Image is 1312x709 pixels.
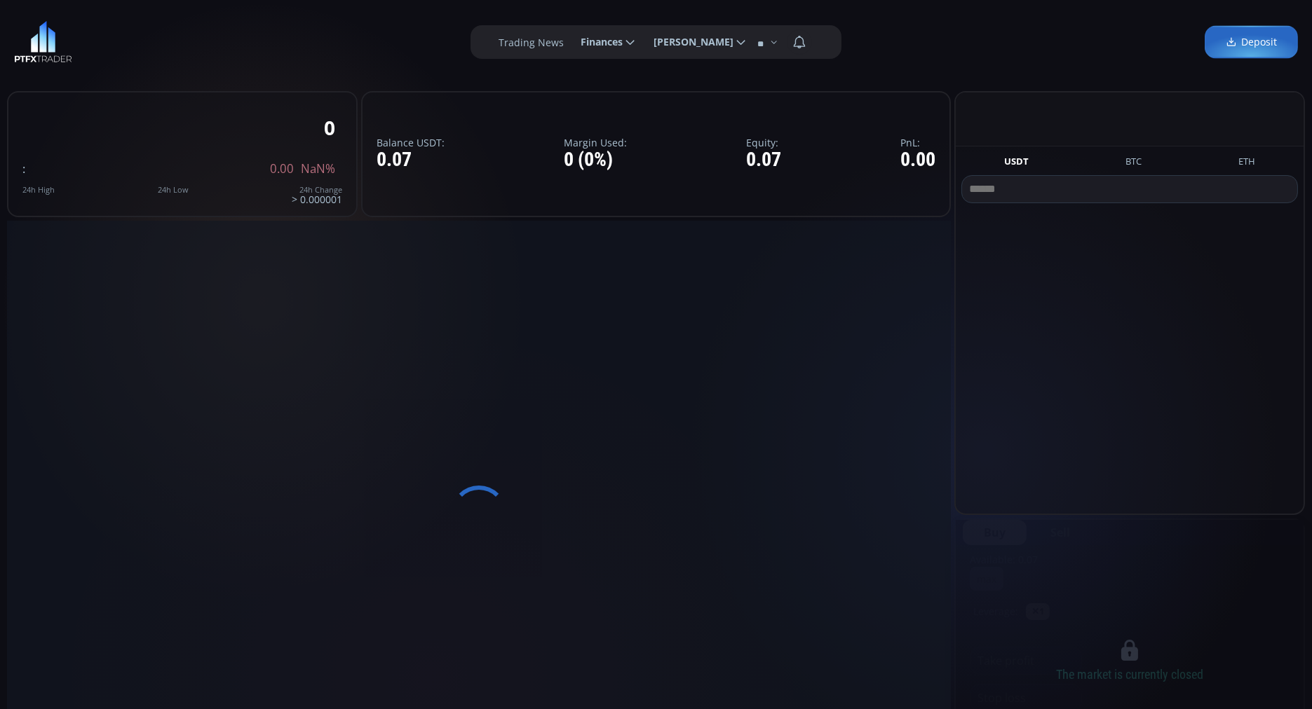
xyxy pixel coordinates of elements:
[900,137,935,148] label: PnL:
[1205,26,1298,59] a: Deposit
[377,137,445,148] label: Balance USDT:
[324,117,335,139] div: 0
[22,186,55,194] div: 24h High
[270,163,294,175] span: 0.00
[999,155,1034,172] button: USDT
[158,186,189,194] div: 24h Low
[301,163,335,175] span: NaN%
[292,186,342,205] div: > 0.000001
[1226,35,1277,50] span: Deposit
[571,28,623,56] span: Finances
[644,28,733,56] span: [PERSON_NAME]
[1233,155,1261,172] button: ETH
[564,137,627,148] label: Margin Used:
[292,186,342,194] div: 24h Change
[499,35,564,50] label: Trading News
[746,149,781,171] div: 0.07
[22,160,25,177] span: :
[564,149,627,171] div: 0 (0%)
[900,149,935,171] div: 0.00
[14,21,72,63] img: LOGO
[1120,155,1147,172] button: BTC
[377,149,445,171] div: 0.07
[746,137,781,148] label: Equity:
